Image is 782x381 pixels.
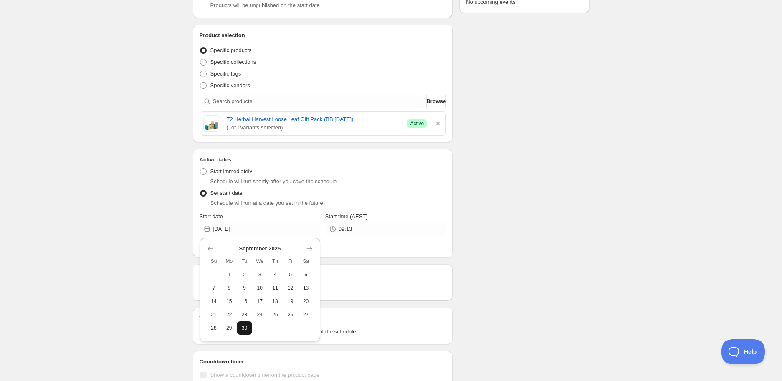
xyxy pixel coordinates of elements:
button: Friday September 26 2025 [283,308,298,321]
button: Saturday September 27 2025 [298,308,314,321]
span: 3 [256,271,264,278]
button: Monday September 29 2025 [221,321,237,335]
span: 11 [271,285,280,291]
button: Sunday September 28 2025 [206,321,222,335]
span: ( 1 of 1 variants selected) [227,124,400,132]
h2: Repeating [200,271,446,279]
button: Wednesday September 17 2025 [252,295,268,308]
a: T2 Herbal Harvest Loose Leaf Gift Pack (BB [DATE]) [227,115,400,124]
span: 23 [240,311,249,318]
span: 19 [286,298,295,305]
th: Thursday [268,255,283,268]
span: 9 [240,285,249,291]
button: Tuesday September 30 2025 [237,321,252,335]
span: 13 [301,285,310,291]
span: Products will be unpublished on the start date [210,2,320,8]
h2: Tags [200,314,446,323]
span: Start date [200,213,223,220]
span: Browse [426,97,446,106]
span: Tu [240,258,249,265]
button: Tuesday September 16 2025 [237,295,252,308]
th: Tuesday [237,255,252,268]
button: Wednesday September 24 2025 [252,308,268,321]
span: Fr [286,258,295,265]
button: Show next month, October 2025 [304,243,315,255]
span: Su [210,258,218,265]
button: Sunday September 14 2025 [206,295,222,308]
span: 17 [256,298,264,305]
span: Set start date [210,190,243,196]
th: Saturday [298,255,314,268]
span: Specific collections [210,59,256,65]
h2: Countdown timer [200,358,446,366]
span: Specific vendors [210,82,250,88]
button: Saturday September 20 2025 [298,295,314,308]
span: Specific tags [210,71,241,77]
button: Wednesday September 3 2025 [252,268,268,281]
button: Friday September 19 2025 [283,295,298,308]
button: Monday September 1 2025 [221,268,237,281]
span: 24 [256,311,264,318]
span: Start immediately [210,168,252,174]
span: 14 [210,298,218,305]
button: Thursday September 25 2025 [268,308,283,321]
iframe: Toggle Customer Support [721,339,765,364]
span: 6 [301,271,310,278]
button: Sunday September 21 2025 [206,308,222,321]
span: 1 [225,271,233,278]
button: Tuesday September 9 2025 [237,281,252,295]
button: Friday September 12 2025 [283,281,298,295]
span: 30 [240,325,249,331]
button: Saturday September 6 2025 [298,268,314,281]
span: Start time (AEST) [325,213,368,220]
th: Wednesday [252,255,268,268]
button: Thursday September 4 2025 [268,268,283,281]
span: 2 [240,271,249,278]
span: 22 [225,311,233,318]
span: Schedule will run shortly after you save the schedule [210,178,337,184]
span: 28 [210,325,218,331]
button: Browse [426,95,446,108]
button: Wednesday September 10 2025 [252,281,268,295]
span: 18 [271,298,280,305]
span: Schedule will run at a date you set in the future [210,200,323,206]
span: 15 [225,298,233,305]
button: Tuesday September 23 2025 [237,308,252,321]
th: Sunday [206,255,222,268]
button: Tuesday September 2 2025 [237,268,252,281]
span: 12 [286,285,295,291]
h2: Product selection [200,31,446,40]
button: Show previous month, August 2025 [205,243,216,255]
button: Sunday September 7 2025 [206,281,222,295]
button: Monday September 15 2025 [221,295,237,308]
span: 26 [286,311,295,318]
span: 4 [271,271,280,278]
span: Mo [225,258,233,265]
span: 16 [240,298,249,305]
button: Thursday September 18 2025 [268,295,283,308]
span: Active [410,120,424,127]
th: Friday [283,255,298,268]
span: 7 [210,285,218,291]
span: 27 [301,311,310,318]
input: Search products [213,95,425,108]
button: Thursday September 11 2025 [268,281,283,295]
button: Friday September 5 2025 [283,268,298,281]
button: Monday September 8 2025 [221,281,237,295]
span: Specific products [210,47,252,53]
span: 29 [225,325,233,331]
span: 10 [256,285,264,291]
button: Monday September 22 2025 [221,308,237,321]
span: 5 [286,271,295,278]
span: 21 [210,311,218,318]
span: 20 [301,298,310,305]
h2: Active dates [200,156,446,164]
button: Saturday September 13 2025 [298,281,314,295]
span: Show a countdown timer on the product page [210,372,320,378]
span: Th [271,258,280,265]
img: T2 Herbal Harvest Gift Pack (3 Loose Leaf Mini Tins) - T2 [203,115,220,132]
span: 8 [225,285,233,291]
span: Sa [301,258,310,265]
span: We [256,258,264,265]
span: 25 [271,311,280,318]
